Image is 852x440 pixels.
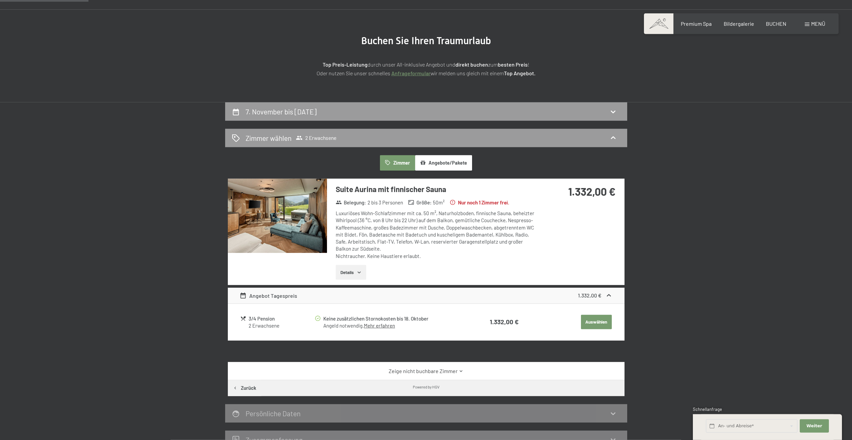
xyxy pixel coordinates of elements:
div: Angeld notwendig. [323,322,463,329]
div: 3/4 Pension [249,315,314,323]
a: Premium Spa [681,20,712,27]
a: BUCHEN [766,20,786,27]
span: Menü [811,20,825,27]
span: Schnellanfrage [693,407,722,412]
div: Keine zusätzlichen Stornokosten bis 18. Oktober [323,315,463,323]
h2: 7. November bis [DATE] [246,107,317,116]
span: Buchen Sie Ihren Traumurlaub [361,35,491,47]
div: Powered by HGV [413,384,440,389]
button: Zimmer [380,155,415,171]
span: 2 bis 3 Personen [368,199,403,206]
span: 50 m² [433,199,445,206]
strong: 1.332,00 € [490,318,519,326]
img: mss_renderimg.php [228,179,327,253]
h2: Zimmer wählen [246,133,291,143]
div: Angebot Tagespreis1.332,00 € [228,288,625,304]
strong: Belegung : [336,199,366,206]
div: 2 Erwachsene [249,322,314,329]
a: Mehr erfahren [364,323,395,329]
strong: Top Preis-Leistung [323,61,368,68]
a: Bildergalerie [724,20,754,27]
div: Angebot Tagespreis [240,292,297,300]
p: durch unser All-inklusive Angebot und zum ! Oder nutzen Sie unser schnelles wir melden uns gleich... [259,60,594,77]
strong: Größe : [408,199,432,206]
button: Auswählen [581,315,612,330]
strong: Nur noch 1 Zimmer frei. [450,199,509,206]
h3: Suite Aurina mit finnischer Sauna [336,184,535,194]
button: Angebote/Pakete [415,155,472,171]
strong: besten Preis [498,61,528,68]
a: Zeige nicht buchbare Zimmer [240,367,612,375]
button: Zurück [228,380,261,396]
span: Weiter [806,423,822,429]
strong: Top Angebot. [504,70,535,76]
strong: 1.332,00 € [578,292,601,298]
div: Luxuriöses Wohn-Schlafzimmer mit ca. 50 m², Naturholzboden, finnische Sauna, beheizter Whirlpool ... [336,210,535,260]
button: Weiter [800,419,829,433]
strong: 1.332,00 € [568,185,615,198]
a: Anfrageformular [391,70,431,76]
strong: direkt buchen [455,61,488,68]
button: Details [336,265,366,280]
span: 2 Erwachsene [296,135,336,141]
h2: Persönliche Daten [246,409,301,418]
